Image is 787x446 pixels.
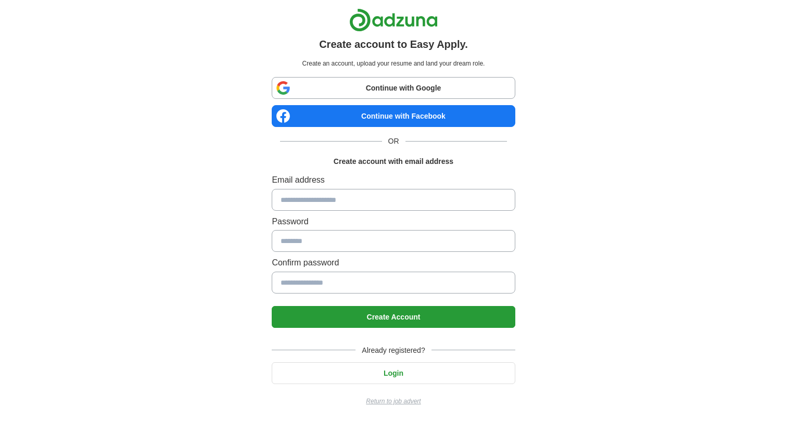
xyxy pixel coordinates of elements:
[356,345,431,356] span: Already registered?
[319,36,468,53] h1: Create account to Easy Apply.
[272,256,515,270] label: Confirm password
[272,105,515,127] a: Continue with Facebook
[272,77,515,99] a: Continue with Google
[272,306,515,328] button: Create Account
[382,135,405,147] span: OR
[272,173,515,187] label: Email address
[334,156,453,167] h1: Create account with email address
[349,8,438,32] img: Adzuna logo
[272,369,515,377] a: Login
[272,362,515,384] button: Login
[272,215,515,228] label: Password
[274,59,513,69] p: Create an account, upload your resume and land your dream role.
[272,397,515,406] a: Return to job advert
